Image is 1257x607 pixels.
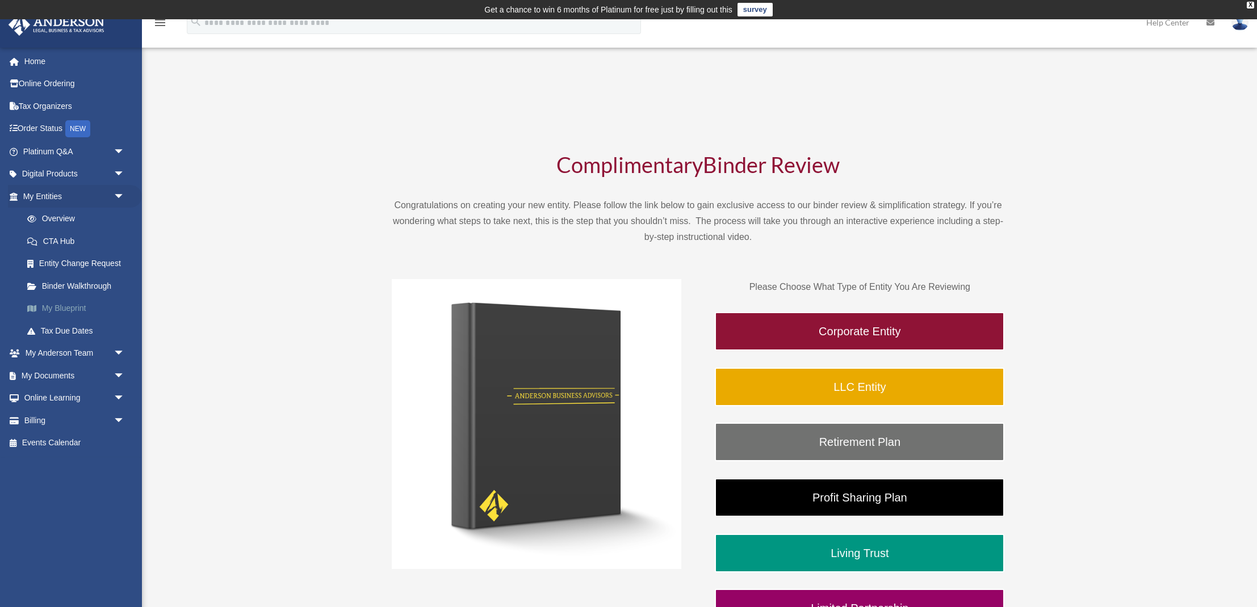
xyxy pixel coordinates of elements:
a: Order StatusNEW [8,117,142,141]
a: Billingarrow_drop_down [8,409,142,432]
div: NEW [65,120,90,137]
span: Complimentary [556,151,703,178]
div: Get a chance to win 6 months of Platinum for free just by filling out this [484,3,732,16]
a: survey [738,3,773,16]
a: CTA Hub [16,230,142,252]
span: arrow_drop_down [114,342,136,365]
a: Binder Walkthrough [16,275,136,297]
a: Tax Due Dates [16,319,142,342]
span: arrow_drop_down [114,409,136,432]
a: Online Ordering [8,73,142,95]
a: Digital Productsarrow_drop_down [8,163,142,186]
span: arrow_drop_down [114,163,136,186]
a: Entity Change Request [16,252,142,275]
a: Tax Organizers [8,95,142,117]
a: menu [153,20,167,29]
a: My Documentsarrow_drop_down [8,364,142,387]
span: arrow_drop_down [114,387,136,410]
span: arrow_drop_down [114,185,136,208]
p: Please Choose What Type of Entity You Are Reviewing [715,279,1004,295]
a: My Anderson Teamarrow_drop_down [8,342,142,365]
a: Living Trust [715,534,1004,572]
a: My Blueprint [16,297,142,320]
a: LLC Entity [715,368,1004,406]
a: My Entitiesarrow_drop_down [8,185,142,208]
span: arrow_drop_down [114,364,136,387]
span: Binder Review [703,151,840,178]
a: Online Learningarrow_drop_down [8,387,142,410]
img: Anderson Advisors Platinum Portal [5,14,108,36]
a: Retirement Plan [715,423,1004,461]
a: Corporate Entity [715,312,1004,351]
i: menu [153,16,167,29]
p: Congratulations on creating your new entity. Please follow the link below to gain exclusive acces... [392,197,1005,245]
a: Overview [16,208,142,230]
i: search [190,15,202,28]
a: Home [8,50,142,73]
img: User Pic [1231,14,1248,31]
a: Profit Sharing Plan [715,478,1004,517]
span: arrow_drop_down [114,140,136,163]
div: close [1247,2,1254,9]
a: Events Calendar [8,432,142,454]
a: Platinum Q&Aarrow_drop_down [8,140,142,163]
